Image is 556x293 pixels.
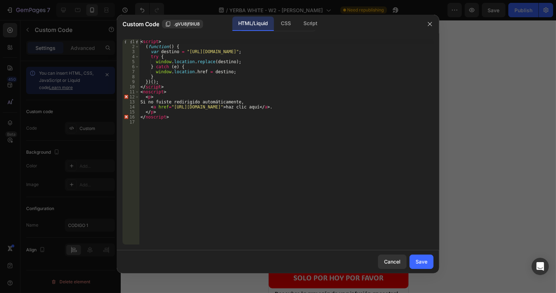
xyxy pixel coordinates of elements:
div: 1 [123,39,139,44]
span: iPhone 13 Pro ( 390 px) [38,4,85,11]
div: 10 [123,84,139,89]
div: HTML/Liquid [233,17,274,31]
div: Open Intercom Messenger [532,258,549,275]
div: 7 [123,69,139,74]
div: 6 [123,64,139,69]
div: CSS [275,17,296,31]
span: .gVU8jf9lU8 [174,21,200,27]
div: Save [416,258,427,265]
div: 13 [123,99,139,104]
div: 12 [123,94,139,99]
div: 15 [123,110,139,115]
div: 5 [123,59,139,64]
div: 4 [123,54,139,59]
span: 🌿 Herbal Fusion 7X – Equilibrio Natural en Cada Taza [10,197,130,233]
div: 11 [123,89,139,94]
div: CODIGO 1 [9,37,32,44]
div: 17 [123,120,139,125]
div: 9 [123,79,139,84]
div: 2 [123,44,139,49]
div: 16 [123,115,139,120]
span: Custom Code [123,20,159,28]
button: .gVU8jf9lU8 [162,20,203,28]
div: 14 [123,104,139,110]
div: Cancel [384,258,401,265]
div: 8 [123,74,139,79]
button: Cancel [378,255,407,269]
p: QUIERO EL 50% DE DESCUENTO SOLO POR HOY POR FAVOR [9,239,131,264]
div: Script [298,17,323,31]
button: Save [409,255,433,269]
div: 3 [123,49,139,54]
